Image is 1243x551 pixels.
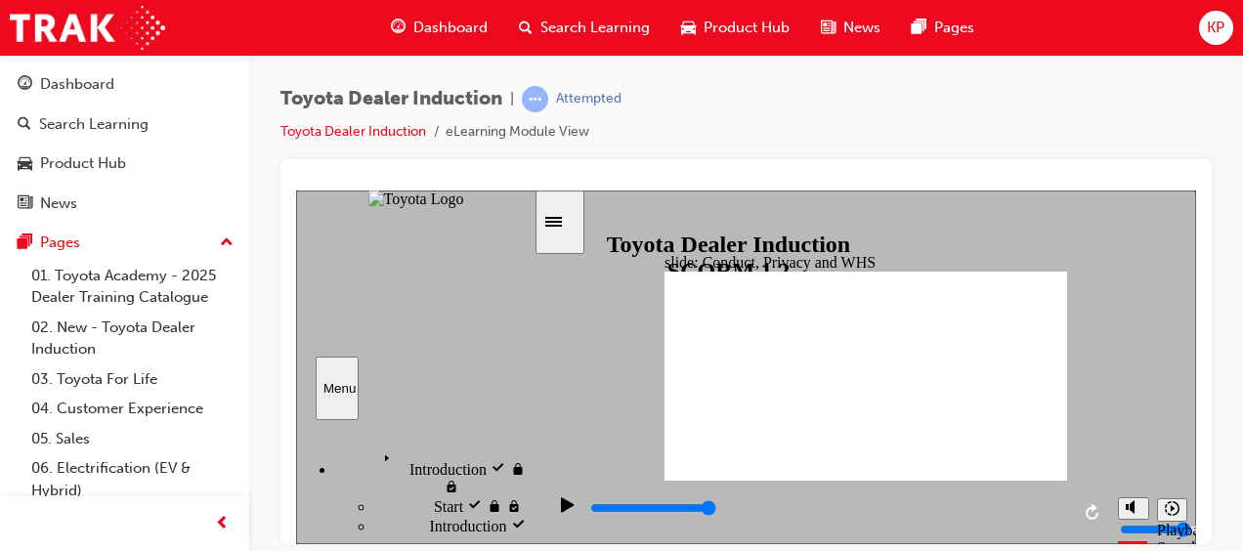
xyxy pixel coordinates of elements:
[665,8,805,48] a: car-iconProduct Hub
[8,186,241,222] a: News
[191,308,210,324] span: locked
[194,271,214,287] span: visited
[171,308,191,324] span: visited
[40,232,80,254] div: Pages
[18,116,31,134] span: search-icon
[822,307,853,329] button: Mute (Ctrl+Alt+M)
[27,191,55,205] div: Menu
[375,8,503,48] a: guage-iconDashboard
[681,16,696,40] span: car-icon
[220,231,234,256] span: up-icon
[249,290,812,354] div: playback controls
[40,73,114,96] div: Dashboard
[1207,17,1224,39] span: KP
[23,453,241,505] a: 06. Electrification (EV & Hybrid)
[23,261,241,313] a: 01. Toyota Academy - 2025 Dealer Training Catalogue
[1199,11,1233,45] button: KP
[8,225,241,261] button: Pages
[113,271,191,287] span: Introduction
[843,17,880,39] span: News
[39,255,237,306] div: Introduction
[18,234,32,252] span: pages-icon
[805,8,896,48] a: news-iconNews
[249,306,282,339] button: Play (Ctrl+Alt+P)
[861,331,890,366] div: Playback Speed
[215,327,231,344] span: visited
[861,308,891,331] button: Playback speed
[912,16,926,40] span: pages-icon
[8,146,241,182] a: Product Hub
[934,17,974,39] span: Pages
[821,16,836,40] span: news-icon
[210,308,226,324] span: visited, locked
[23,364,241,395] a: 03. Toyota For Life
[215,512,230,536] span: prev-icon
[519,16,533,40] span: search-icon
[540,17,650,39] span: Search Learning
[214,271,230,287] span: locked
[522,86,548,112] span: learningRecordVerb_ATTEMPT-icon
[704,17,790,39] span: Product Hub
[391,16,406,40] span: guage-icon
[413,17,488,39] span: Dashboard
[18,195,32,213] span: news-icon
[8,66,241,103] a: Dashboard
[40,152,126,175] div: Product Hub
[556,90,621,108] div: Attempted
[78,325,237,362] div: Introduction
[510,88,514,110] span: |
[148,288,163,305] span: visited, locked
[280,88,502,110] span: Toyota Dealer Induction
[503,8,665,48] a: search-iconSearch Learning
[20,166,63,230] button: Menu
[18,76,32,94] span: guage-icon
[294,310,420,325] input: slide progress
[39,113,149,136] div: Search Learning
[23,424,241,454] a: 05. Sales
[10,6,165,50] img: Trak
[40,192,77,215] div: News
[78,306,237,325] div: Start
[280,123,426,140] a: Toyota Dealer Induction
[824,331,950,347] input: volume
[23,313,241,364] a: 02. New - Toyota Dealer Induction
[896,8,990,48] a: pages-iconPages
[812,290,890,354] div: misc controls
[8,106,241,143] a: Search Learning
[23,394,241,424] a: 04. Customer Experience
[783,308,812,337] button: Replay (Ctrl+Alt+R)
[8,63,241,225] button: DashboardSearch LearningProduct HubNews
[18,155,32,173] span: car-icon
[446,121,589,144] li: eLearning Module View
